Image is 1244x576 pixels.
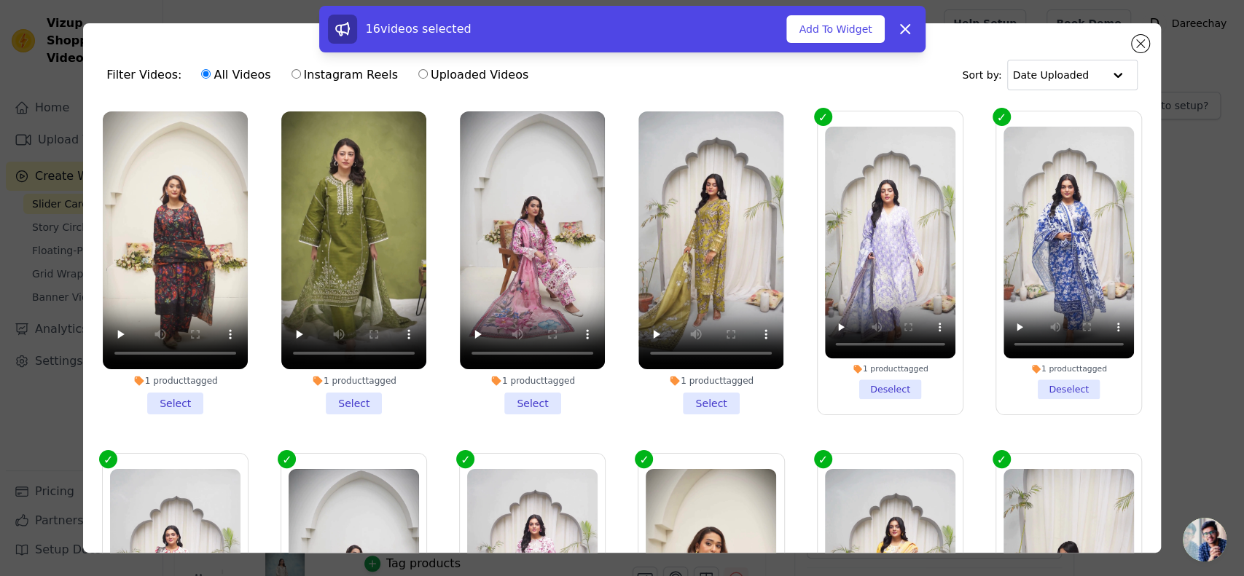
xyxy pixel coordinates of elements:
[418,66,529,84] label: Uploaded Videos
[825,364,955,374] div: 1 product tagged
[366,22,472,36] span: 16 videos selected
[962,60,1138,90] div: Sort by:
[638,375,783,387] div: 1 product tagged
[1004,364,1134,374] div: 1 product tagged
[460,375,605,387] div: 1 product tagged
[106,58,536,92] div: Filter Videos:
[1183,518,1227,561] div: Open chat
[281,375,426,387] div: 1 product tagged
[200,66,271,84] label: All Videos
[786,15,884,43] button: Add To Widget
[291,66,399,84] label: Instagram Reels
[103,375,248,387] div: 1 product tagged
